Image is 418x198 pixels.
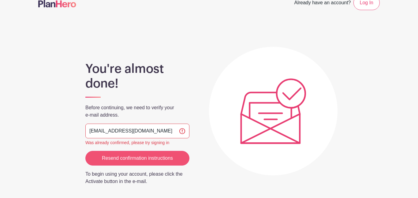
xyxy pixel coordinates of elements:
[85,104,189,119] p: Before continuing, we need to verify your e-mail address.
[240,78,306,144] img: Plic
[85,170,189,185] p: To begin using your account, please click the Activate button in the e-mail.
[85,62,189,91] h1: You're almost done!
[85,140,189,146] div: Was already confirmed, please try signing in
[85,151,189,166] input: Resend confirmation instructions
